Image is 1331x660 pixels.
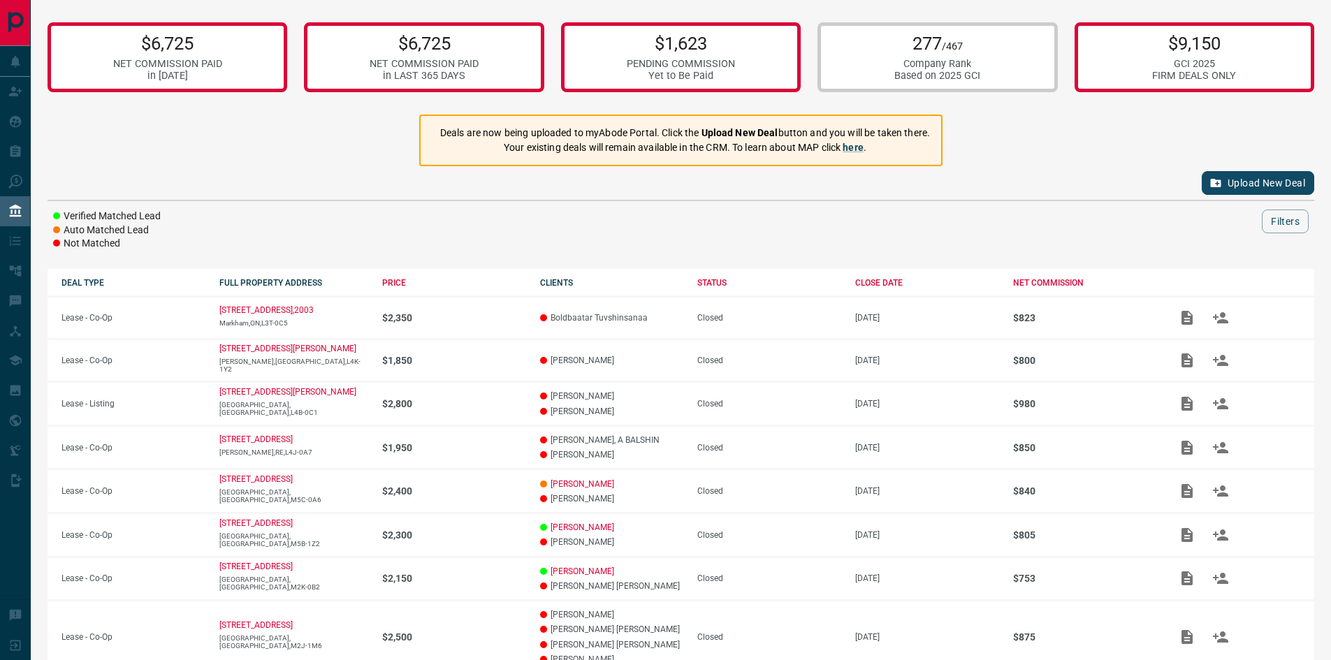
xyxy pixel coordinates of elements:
p: $800 [1013,355,1157,366]
p: $9,150 [1152,33,1236,54]
div: GCI 2025 [1152,58,1236,70]
div: NET COMMISSION PAID [370,58,479,70]
span: Add / View Documents [1170,485,1204,495]
p: $6,725 [370,33,479,54]
span: Add / View Documents [1170,398,1204,408]
p: $840 [1013,485,1157,497]
span: Match Clients [1204,312,1237,322]
a: [STREET_ADDRESS] [219,518,293,528]
div: Closed [697,443,841,453]
span: Match Clients [1204,631,1237,641]
p: [DATE] [855,486,999,496]
p: [PERSON_NAME],[GEOGRAPHIC_DATA],L4K-1Y2 [219,358,368,373]
p: [PERSON_NAME] [PERSON_NAME] [540,581,684,591]
p: $2,300 [382,529,526,541]
div: Closed [697,632,841,642]
div: Based on 2025 GCI [894,70,980,82]
p: [DATE] [855,573,999,583]
p: [PERSON_NAME] [540,450,684,460]
span: /467 [942,41,963,52]
p: Lease - Co-Op [61,486,205,496]
a: [STREET_ADDRESS] [219,562,293,571]
p: [DATE] [855,313,999,323]
p: $2,800 [382,398,526,409]
p: $6,725 [113,33,222,54]
a: [STREET_ADDRESS][PERSON_NAME] [219,344,356,353]
div: NET COMMISSION PAID [113,58,222,70]
p: Lease - Co-Op [61,313,205,323]
span: Match Clients [1204,355,1237,365]
p: [DATE] [855,443,999,453]
p: [PERSON_NAME] [PERSON_NAME] [540,624,684,634]
p: $2,500 [382,631,526,643]
p: $980 [1013,398,1157,409]
p: Markham,ON,L3T-0C5 [219,319,368,327]
div: CLIENTS [540,278,684,288]
a: [PERSON_NAME] [551,522,614,532]
li: Auto Matched Lead [53,223,161,237]
p: Deals are now being uploaded to myAbode Portal. Click the button and you will be taken there. [440,126,930,140]
p: [GEOGRAPHIC_DATA],[GEOGRAPHIC_DATA],M2K-0B2 [219,575,368,591]
li: Verified Matched Lead [53,210,161,223]
div: NET COMMISSION [1013,278,1157,288]
span: Add / View Documents [1170,573,1204,582]
p: $875 [1013,631,1157,643]
p: [DATE] [855,530,999,540]
a: [STREET_ADDRESS] [219,474,293,484]
p: [DATE] [855,632,999,642]
p: [GEOGRAPHIC_DATA],[GEOGRAPHIC_DATA],M2J-1M6 [219,634,368,650]
p: [PERSON_NAME],RE,L4J-0A7 [219,448,368,456]
a: [STREET_ADDRESS],2003 [219,305,314,315]
p: [PERSON_NAME] [PERSON_NAME] [540,640,684,650]
div: Yet to Be Paid [627,70,735,82]
a: [PERSON_NAME] [551,566,614,576]
p: $850 [1013,442,1157,453]
div: CLOSE DATE [855,278,999,288]
div: STATUS [697,278,841,288]
p: Boldbaatar Tuvshinsanaa [540,313,684,323]
p: $1,623 [627,33,735,54]
a: [STREET_ADDRESS] [219,434,293,444]
p: [PERSON_NAME] [540,537,684,547]
a: [PERSON_NAME] [551,479,614,489]
p: Lease - Co-Op [61,443,205,453]
p: $2,350 [382,312,526,323]
p: $805 [1013,529,1157,541]
p: [GEOGRAPHIC_DATA],[GEOGRAPHIC_DATA],M5B-1Z2 [219,532,368,548]
div: Closed [697,399,841,409]
div: FIRM DEALS ONLY [1152,70,1236,82]
p: $2,400 [382,485,526,497]
span: Add / View Documents [1170,312,1204,322]
span: Add / View Documents [1170,355,1204,365]
p: $2,150 [382,573,526,584]
div: Closed [697,486,841,496]
div: Closed [697,530,841,540]
span: Add / View Documents [1170,442,1204,452]
p: [PERSON_NAME] [540,406,684,416]
p: [PERSON_NAME] [540,610,684,619]
p: [DATE] [855,355,999,365]
p: Lease - Co-Op [61,355,205,365]
div: Closed [697,313,841,323]
p: $753 [1013,573,1157,584]
span: Match Clients [1204,398,1237,408]
span: Match Clients [1204,573,1237,582]
span: Match Clients [1204,442,1237,452]
button: Upload New Deal [1202,171,1314,195]
a: [STREET_ADDRESS][PERSON_NAME] [219,387,356,397]
p: Lease - Co-Op [61,632,205,642]
p: [PERSON_NAME] [540,355,684,365]
div: PRICE [382,278,526,288]
div: PENDING COMMISSION [627,58,735,70]
div: Closed [697,355,841,365]
p: [PERSON_NAME], A BALSHIN [540,435,684,445]
p: Lease - Co-Op [61,573,205,583]
button: Filters [1262,210,1309,233]
div: in LAST 365 DAYS [370,70,479,82]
